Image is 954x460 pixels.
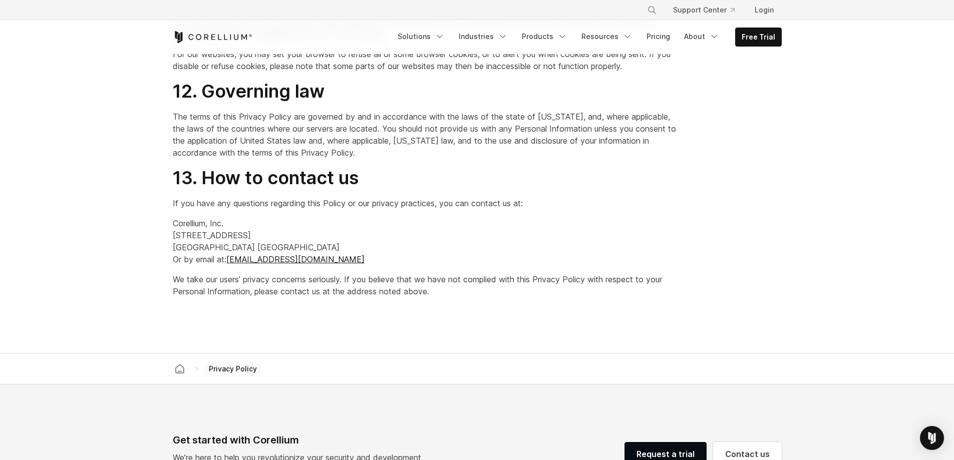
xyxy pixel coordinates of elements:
[226,254,365,264] a: [EMAIL_ADDRESS][DOMAIN_NAME]
[392,28,451,46] a: Solutions
[392,28,782,47] div: Navigation Menu
[516,28,573,46] a: Products
[173,432,429,447] div: Get started with Corellium
[205,362,261,376] span: Privacy Policy
[171,362,189,376] a: Corellium home
[453,28,514,46] a: Industries
[173,48,677,72] p: For our websites, you may set your browser to refuse all or some browser cookies, or to alert you...
[575,28,639,46] a: Resources
[665,1,743,19] a: Support Center
[920,426,944,450] div: Open Intercom Messenger
[173,197,677,209] p: If you have any questions regarding this Policy or our privacy practices, you can contact us at:
[678,28,725,46] a: About
[641,28,676,46] a: Pricing
[747,1,782,19] a: Login
[173,111,677,159] p: The terms of this Privacy Policy are governed by and in accordance with the laws of the state of ...
[173,273,677,297] p: We take our users’ privacy concerns seriously. If you believe that we have not complied with this...
[173,167,677,189] h2: 13. How to contact us
[635,1,782,19] div: Navigation Menu
[173,217,677,265] p: Corellium, Inc. [STREET_ADDRESS] [GEOGRAPHIC_DATA] [GEOGRAPHIC_DATA] Or by email at:
[173,31,252,43] a: Corellium Home
[643,1,661,19] button: Search
[736,28,781,46] a: Free Trial
[173,80,677,103] h2: 12. Governing law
